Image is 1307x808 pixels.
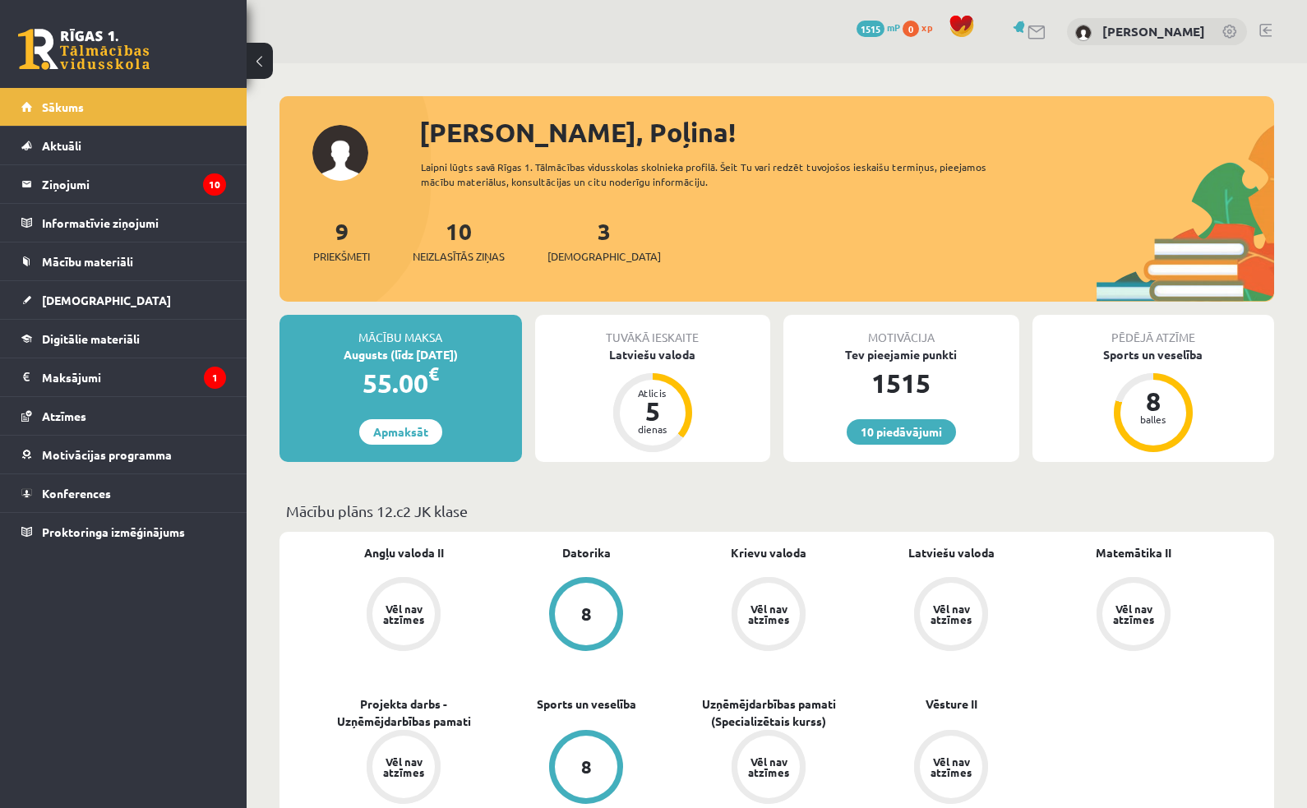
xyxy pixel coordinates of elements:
a: Digitālie materiāli [21,320,226,358]
span: Digitālie materiāli [42,331,140,346]
span: mP [887,21,900,34]
a: Vēl nav atzīmes [312,577,495,654]
a: Vēl nav atzīmes [1042,577,1225,654]
div: 8 [581,758,592,776]
a: 10 piedāvājumi [847,419,956,445]
span: Sākums [42,99,84,114]
div: Vēl nav atzīmes [1111,603,1157,625]
span: Atzīmes [42,409,86,423]
div: 1515 [783,363,1019,403]
a: Motivācijas programma [21,436,226,473]
a: Datorika [562,544,611,561]
div: dienas [628,424,677,434]
a: 9Priekšmeti [313,216,370,265]
span: xp [921,21,932,34]
a: Vēl nav atzīmes [860,730,1042,807]
a: 0 xp [903,21,940,34]
div: Vēl nav atzīmes [928,603,974,625]
div: Tev pieejamie punkti [783,346,1019,363]
span: [DEMOGRAPHIC_DATA] [547,248,661,265]
div: Laipni lūgts savā Rīgas 1. Tālmācības vidusskolas skolnieka profilā. Šeit Tu vari redzēt tuvojošo... [421,159,1018,189]
div: Vēl nav atzīmes [381,603,427,625]
span: Proktoringa izmēģinājums [42,524,185,539]
span: Mācību materiāli [42,254,133,269]
legend: Maksājumi [42,358,226,396]
span: [DEMOGRAPHIC_DATA] [42,293,171,307]
a: Vēl nav atzīmes [312,730,495,807]
a: 3[DEMOGRAPHIC_DATA] [547,216,661,265]
a: Angļu valoda II [364,544,444,561]
span: Konferences [42,486,111,501]
a: Latviešu valoda Atlicis 5 dienas [535,346,771,455]
a: Vēsture II [926,695,977,713]
a: Uzņēmējdarbības pamati (Specializētais kurss) [677,695,860,730]
div: [PERSON_NAME], Poļina! [419,113,1274,152]
i: 1 [204,367,226,389]
div: Vēl nav atzīmes [928,756,974,778]
div: 8 [1129,388,1178,414]
i: 10 [203,173,226,196]
div: 5 [628,398,677,424]
a: Projekta darbs - Uzņēmējdarbības pamati [312,695,495,730]
div: Vēl nav atzīmes [746,603,792,625]
a: Atzīmes [21,397,226,435]
a: Informatīvie ziņojumi [21,204,226,242]
a: 10Neizlasītās ziņas [413,216,505,265]
div: Tuvākā ieskaite [535,315,771,346]
div: balles [1129,414,1178,424]
a: Krievu valoda [731,544,806,561]
a: 8 [495,730,677,807]
div: Motivācija [783,315,1019,346]
legend: Informatīvie ziņojumi [42,204,226,242]
div: Augusts (līdz [DATE]) [279,346,522,363]
a: Vēl nav atzīmes [677,577,860,654]
a: Sports un veselība 8 balles [1032,346,1275,455]
a: Maksājumi1 [21,358,226,396]
div: Sports un veselība [1032,346,1275,363]
span: Motivācijas programma [42,447,172,462]
div: 8 [581,605,592,623]
div: 55.00 [279,363,522,403]
a: Proktoringa izmēģinājums [21,513,226,551]
a: Sākums [21,88,226,126]
a: Vēl nav atzīmes [860,577,1042,654]
a: [DEMOGRAPHIC_DATA] [21,281,226,319]
div: Latviešu valoda [535,346,771,363]
span: € [428,362,439,386]
a: Konferences [21,474,226,512]
div: Vēl nav atzīmes [381,756,427,778]
span: 1515 [857,21,884,37]
span: Priekšmeti [313,248,370,265]
legend: Ziņojumi [42,165,226,203]
a: [PERSON_NAME] [1102,23,1205,39]
a: Sports un veselība [537,695,636,713]
img: Poļina Petrika [1075,25,1092,41]
div: Mācību maksa [279,315,522,346]
a: Apmaksāt [359,419,442,445]
a: 8 [495,577,677,654]
a: Vēl nav atzīmes [677,730,860,807]
span: Neizlasītās ziņas [413,248,505,265]
a: Aktuāli [21,127,226,164]
div: Vēl nav atzīmes [746,756,792,778]
p: Mācību plāns 12.c2 JK klase [286,500,1268,522]
a: Ziņojumi10 [21,165,226,203]
a: Latviešu valoda [908,544,995,561]
a: Matemātika II [1096,544,1171,561]
div: Atlicis [628,388,677,398]
div: Pēdējā atzīme [1032,315,1275,346]
a: Mācību materiāli [21,242,226,280]
a: Rīgas 1. Tālmācības vidusskola [18,29,150,70]
span: Aktuāli [42,138,81,153]
a: 1515 mP [857,21,900,34]
span: 0 [903,21,919,37]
